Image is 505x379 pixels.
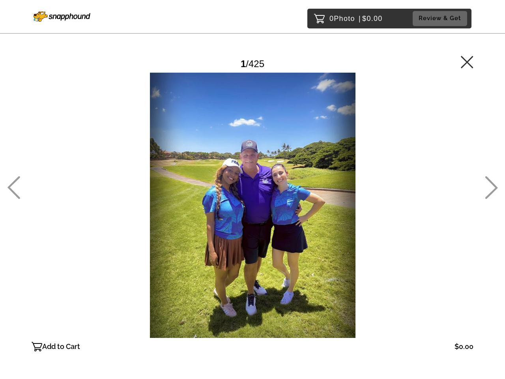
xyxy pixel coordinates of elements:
a: Review & Get [413,11,469,26]
div: / [241,55,264,72]
p: $0.00 [454,340,473,353]
span: 1 [241,58,246,69]
img: Snapphound Logo [34,11,90,22]
span: | [359,15,361,23]
span: Photo [334,12,355,25]
p: Add to Cart [42,340,80,353]
p: 0 $0.00 [329,12,383,25]
span: 425 [249,58,264,69]
button: Review & Get [413,11,467,26]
